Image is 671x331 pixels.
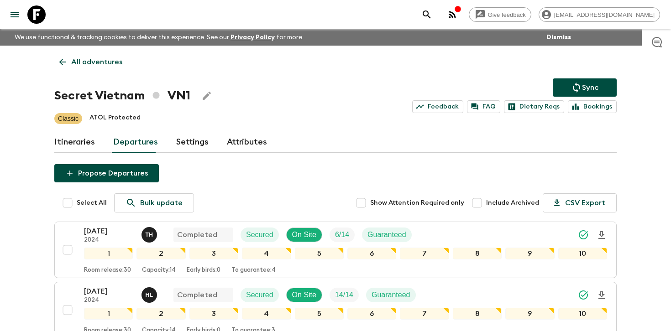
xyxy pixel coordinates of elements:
a: Privacy Policy [231,34,275,41]
div: 2 [136,248,185,259]
div: 2 [136,308,185,320]
div: 8 [453,308,502,320]
p: Bulk update [140,197,183,208]
div: 1 [84,308,133,320]
p: Room release: 30 [84,267,131,274]
p: 14 / 14 [335,290,353,300]
a: Dietary Reqs [504,100,564,113]
div: 6 [347,308,396,320]
a: Departures [113,131,158,153]
span: Show Attention Required only [370,198,464,207]
svg: Synced Successfully [578,290,589,300]
div: 9 [505,248,554,259]
svg: Download Onboarding [596,230,607,241]
div: 1 [84,248,133,259]
button: Propose Departures [54,164,159,182]
div: 9 [505,308,554,320]
p: ATOL Protected [89,113,141,124]
a: FAQ [467,100,500,113]
h1: Secret Vietnam VN1 [54,87,190,105]
div: 6 [347,248,396,259]
p: Guaranteed [372,290,410,300]
p: Classic [58,114,79,123]
p: Secured [246,229,273,240]
p: 2024 [84,237,134,244]
div: 4 [242,308,291,320]
div: Trip Fill [330,228,355,242]
p: To guarantee: 4 [231,267,276,274]
p: Completed [177,229,217,240]
p: Sync [582,82,598,93]
button: Dismiss [544,31,573,44]
p: Capacity: 14 [142,267,176,274]
div: 7 [400,308,449,320]
div: Secured [241,288,279,302]
button: Edit Adventure Title [198,87,216,105]
a: Bulk update [114,193,194,212]
button: menu [5,5,24,24]
span: Tran Hung Duy Long [142,230,159,237]
div: 10 [558,248,607,259]
a: Feedback [412,100,463,113]
div: Secured [241,228,279,242]
svg: Synced Successfully [578,229,589,240]
p: Secured [246,290,273,300]
p: We use functional & tracking cookies to deliver this experience. See our for more. [11,29,307,46]
span: Give feedback [483,11,531,18]
p: [DATE] [84,286,134,297]
div: Trip Fill [330,288,359,302]
div: [EMAIL_ADDRESS][DOMAIN_NAME] [539,7,660,22]
p: 6 / 14 [335,229,349,240]
div: 3 [189,308,238,320]
span: Select All [77,198,107,207]
div: 8 [453,248,502,259]
svg: Download Onboarding [596,290,607,301]
a: All adventures [54,53,127,71]
div: 4 [242,248,291,259]
p: 2024 [84,297,134,304]
p: On Site [292,290,316,300]
p: All adventures [71,57,122,67]
div: On Site [286,228,322,242]
div: 5 [295,308,344,320]
p: Completed [177,290,217,300]
p: [DATE] [84,226,134,237]
div: 7 [400,248,449,259]
a: Give feedback [469,7,531,22]
p: Early birds: 0 [187,267,220,274]
span: [EMAIL_ADDRESS][DOMAIN_NAME] [549,11,660,18]
a: Bookings [568,100,617,113]
div: 3 [189,248,238,259]
div: 5 [295,248,344,259]
p: On Site [292,229,316,240]
span: Hoang Le Ngoc [142,290,159,297]
div: 10 [558,308,607,320]
button: search adventures [418,5,436,24]
a: Itineraries [54,131,95,153]
span: Include Archived [486,198,539,207]
button: [DATE]2024Tran Hung Duy LongCompletedSecuredOn SiteTrip FillGuaranteed12345678910Room release:30C... [54,222,617,278]
p: Guaranteed [367,229,406,240]
a: Settings [176,131,209,153]
button: CSV Export [543,193,617,212]
div: On Site [286,288,322,302]
button: Sync adventure departures to the booking engine [553,78,617,97]
a: Attributes [227,131,267,153]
